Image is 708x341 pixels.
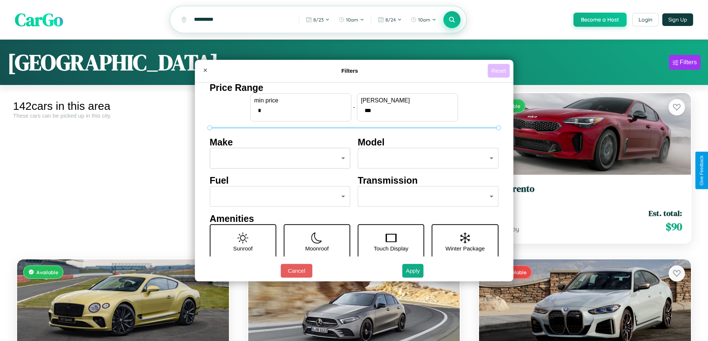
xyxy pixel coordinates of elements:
[374,14,405,26] button: 8/24
[13,100,233,112] div: 142 cars in this area
[699,155,704,186] div: Give Feedback
[7,47,219,78] h1: [GEOGRAPHIC_DATA]
[669,55,701,70] button: Filters
[13,112,233,119] div: These cars can be picked up in this city.
[632,13,659,26] button: Login
[281,264,312,278] button: Cancel
[418,17,430,23] span: 10am
[36,269,58,275] span: Available
[212,68,488,74] h4: Filters
[210,82,498,93] h4: Price Range
[210,213,498,224] h4: Amenities
[488,184,682,194] h3: Kia Sorento
[210,175,350,186] h4: Fuel
[15,7,63,32] span: CarGo
[358,137,499,148] h4: Model
[346,17,358,23] span: 10am
[358,175,499,186] h4: Transmission
[210,137,350,148] h4: Make
[488,64,510,78] button: Reset
[446,243,485,253] p: Winter Package
[233,243,253,253] p: Sunroof
[361,97,454,104] label: [PERSON_NAME]
[666,219,682,234] span: $ 90
[680,59,697,66] div: Filters
[402,264,424,278] button: Apply
[662,13,693,26] button: Sign Up
[335,14,368,26] button: 10am
[573,13,627,27] button: Become a Host
[353,102,355,112] p: -
[374,243,408,253] p: Touch Display
[313,17,324,23] span: 8 / 23
[407,14,440,26] button: 10am
[649,208,682,219] span: Est. total:
[488,184,682,202] a: Kia Sorento2019
[305,243,329,253] p: Moonroof
[254,97,347,104] label: min price
[385,17,396,23] span: 8 / 24
[302,14,333,26] button: 8/23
